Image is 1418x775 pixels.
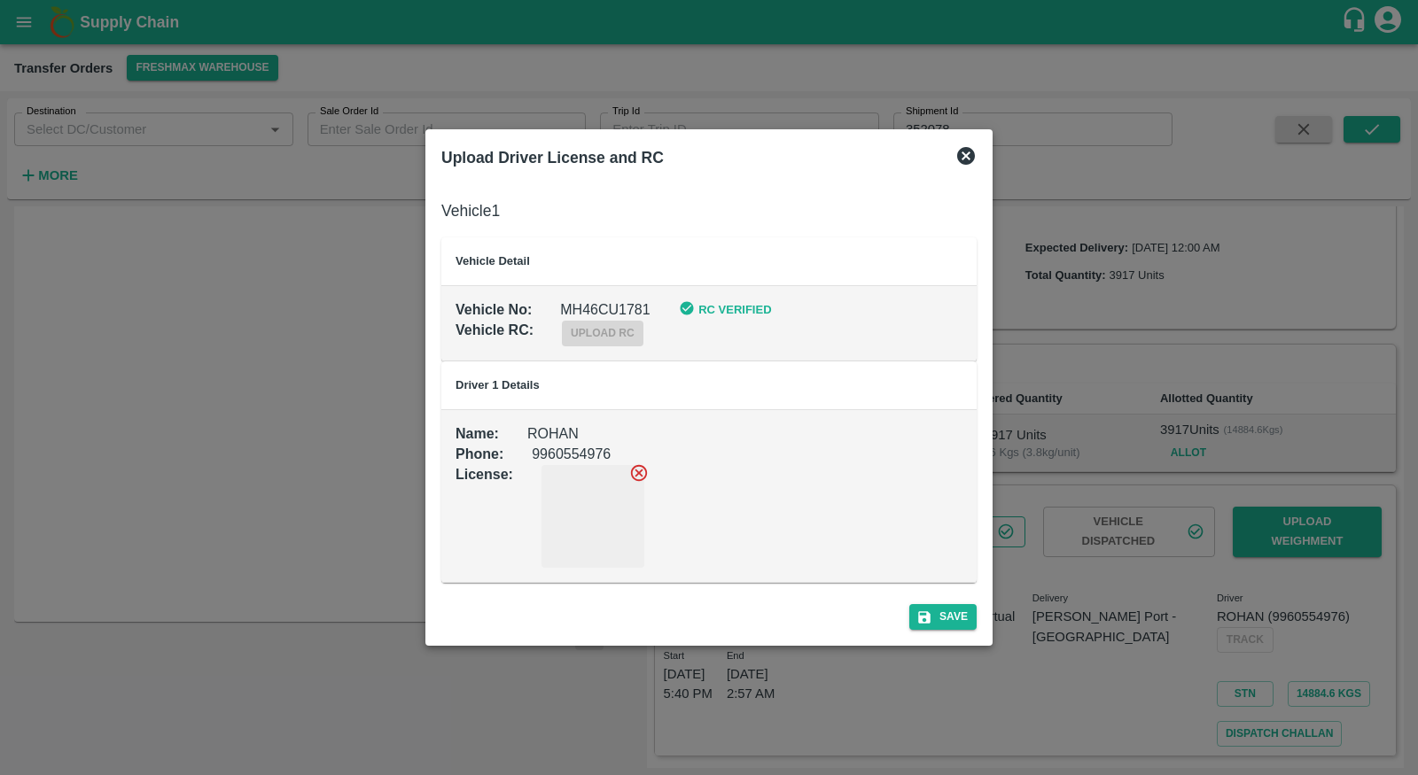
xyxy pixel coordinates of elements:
button: Save [909,604,977,630]
h6: Vehicle 1 [441,198,977,223]
b: RC Verified [698,303,771,316]
div: ROHAN [499,396,579,445]
img: https://app.vegrow.in/rails/active_storage/blobs/redirect/eyJfcmFpbHMiOnsiZGF0YSI6MjkyODczNywicHV... [549,472,637,561]
b: License : [456,467,513,482]
b: Upload Driver License and RC [441,149,664,167]
div: 9960554976 [503,416,611,465]
b: Driver 1 Details [456,378,540,391]
b: Vehicle Detail [456,254,530,267]
b: Vehicle RC : [456,322,534,337]
div: MH46CU1781 [532,272,650,321]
